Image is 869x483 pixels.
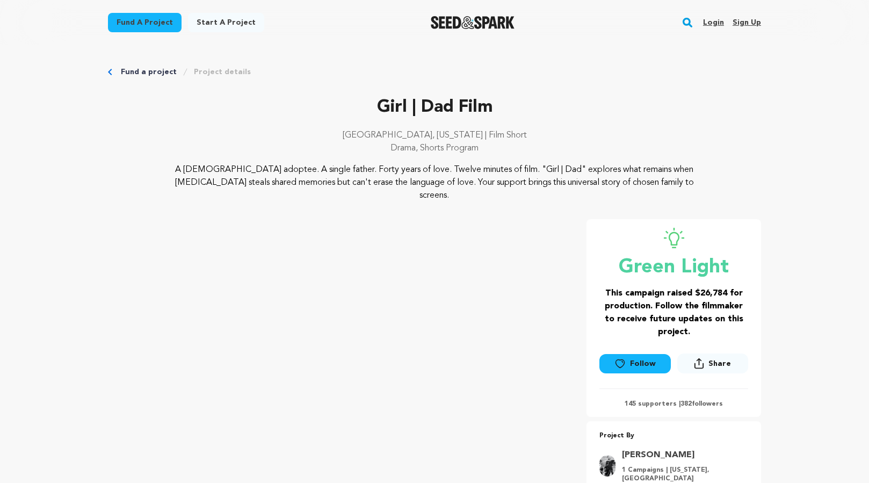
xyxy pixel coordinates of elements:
[708,358,731,369] span: Share
[677,354,748,378] span: Share
[703,14,724,31] a: Login
[599,455,615,477] img: 1693d37decffc6cc.jpg
[599,400,748,408] p: 145 supporters | followers
[121,67,177,77] a: Fund a project
[194,67,251,77] a: Project details
[188,13,264,32] a: Start a project
[431,16,515,29] a: Seed&Spark Homepage
[108,142,761,155] p: Drama, Shorts Program
[677,354,748,373] button: Share
[680,401,692,407] span: 382
[431,16,515,29] img: Seed&Spark Logo Dark Mode
[108,13,182,32] a: Fund a project
[733,14,761,31] a: Sign up
[108,129,761,142] p: [GEOGRAPHIC_DATA], [US_STATE] | Film Short
[622,466,742,483] p: 1 Campaigns | [US_STATE], [GEOGRAPHIC_DATA]
[599,430,748,442] p: Project By
[599,287,748,338] h3: This campaign raised $26,784 for production. Follow the filmmaker to receive future updates on th...
[173,163,696,202] p: A [DEMOGRAPHIC_DATA] adoptee. A single father. Forty years of love. Twelve minutes of film. "Girl...
[622,449,742,462] a: Goto Fields Liz profile
[108,95,761,120] p: Girl | Dad Film
[599,257,748,278] p: Green Light
[108,67,761,77] div: Breadcrumb
[599,354,670,373] a: Follow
